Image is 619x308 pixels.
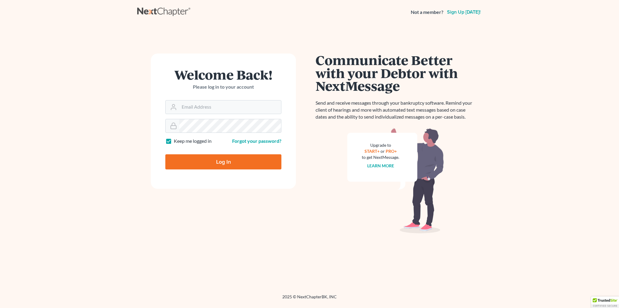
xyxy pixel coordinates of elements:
[386,149,397,154] a: PRO+
[446,10,482,15] a: Sign up [DATE]!
[165,84,281,90] p: Please log in to your account
[347,128,444,234] img: nextmessage_bg-59042aed3d76b12b5cd301f8e5b87938c9018125f34e5fa2b7a6b67550977c72.svg
[411,9,443,16] strong: Not a member?
[316,100,476,120] p: Send and receive messages through your bankruptcy software. Remind your client of hearings and mo...
[381,149,385,154] span: or
[232,138,281,144] a: Forgot your password?
[591,297,619,308] div: TrustedSite Certified
[165,154,281,169] input: Log In
[362,154,399,160] div: to get NextMessage.
[367,163,394,168] a: Learn more
[179,100,281,114] input: Email Address
[362,142,399,148] div: Upgrade to
[365,149,380,154] a: START+
[316,54,476,92] h1: Communicate Better with your Debtor with NextMessage
[174,138,212,145] label: Keep me logged in
[137,294,482,305] div: 2025 © NextChapterBK, INC
[165,68,281,81] h1: Welcome Back!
